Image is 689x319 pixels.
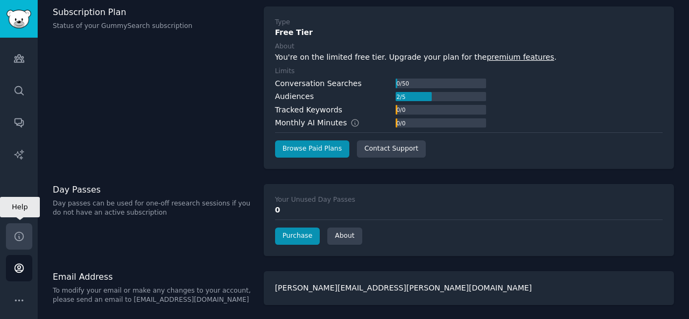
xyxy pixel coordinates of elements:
[264,271,674,305] div: [PERSON_NAME][EMAIL_ADDRESS][PERSON_NAME][DOMAIN_NAME]
[275,91,314,102] div: Audiences
[6,10,31,29] img: GummySearch logo
[396,92,406,102] div: 2 / 5
[275,67,295,76] div: Limits
[275,228,320,245] a: Purchase
[53,199,252,218] p: Day passes can be used for one-off research sessions if you do not have an active subscription
[396,118,406,128] div: 0 / 0
[53,6,252,18] h3: Subscription Plan
[53,184,252,195] h3: Day Passes
[327,228,362,245] a: About
[275,52,663,63] div: You're on the limited free tier. Upgrade your plan for the .
[396,79,410,88] div: 0 / 50
[275,104,342,116] div: Tracked Keywords
[275,27,663,38] div: Free Tier
[357,140,426,158] a: Contact Support
[275,42,294,52] div: About
[53,271,252,282] h3: Email Address
[275,195,355,205] div: Your Unused Day Passes
[275,117,371,129] div: Monthly AI Minutes
[275,18,290,27] div: Type
[53,286,252,305] p: To modify your email or make any changes to your account, please send an email to [EMAIL_ADDRESS]...
[487,53,554,61] a: premium features
[275,204,663,216] div: 0
[53,22,252,31] p: Status of your GummySearch subscription
[275,78,362,89] div: Conversation Searches
[396,105,406,115] div: 0 / 0
[275,140,349,158] a: Browse Paid Plans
